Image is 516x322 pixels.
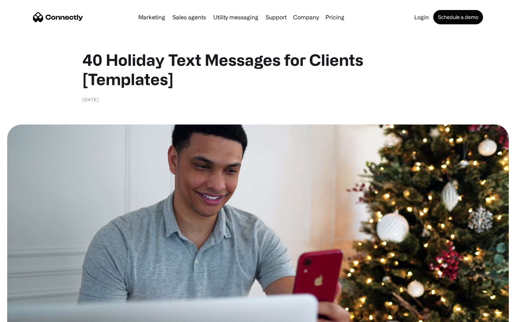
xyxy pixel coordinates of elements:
a: Utility messaging [210,14,261,20]
ul: Language list [14,309,43,319]
a: Schedule a demo [433,10,483,24]
div: [DATE] [82,96,99,103]
h1: 40 Holiday Text Messages for Clients [Templates] [82,50,434,89]
a: Support [263,14,290,20]
a: Marketing [135,14,168,20]
a: Login [411,14,432,20]
div: Company [293,12,319,22]
a: Pricing [322,14,347,20]
a: Sales agents [169,14,209,20]
aside: Language selected: English [7,309,43,319]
